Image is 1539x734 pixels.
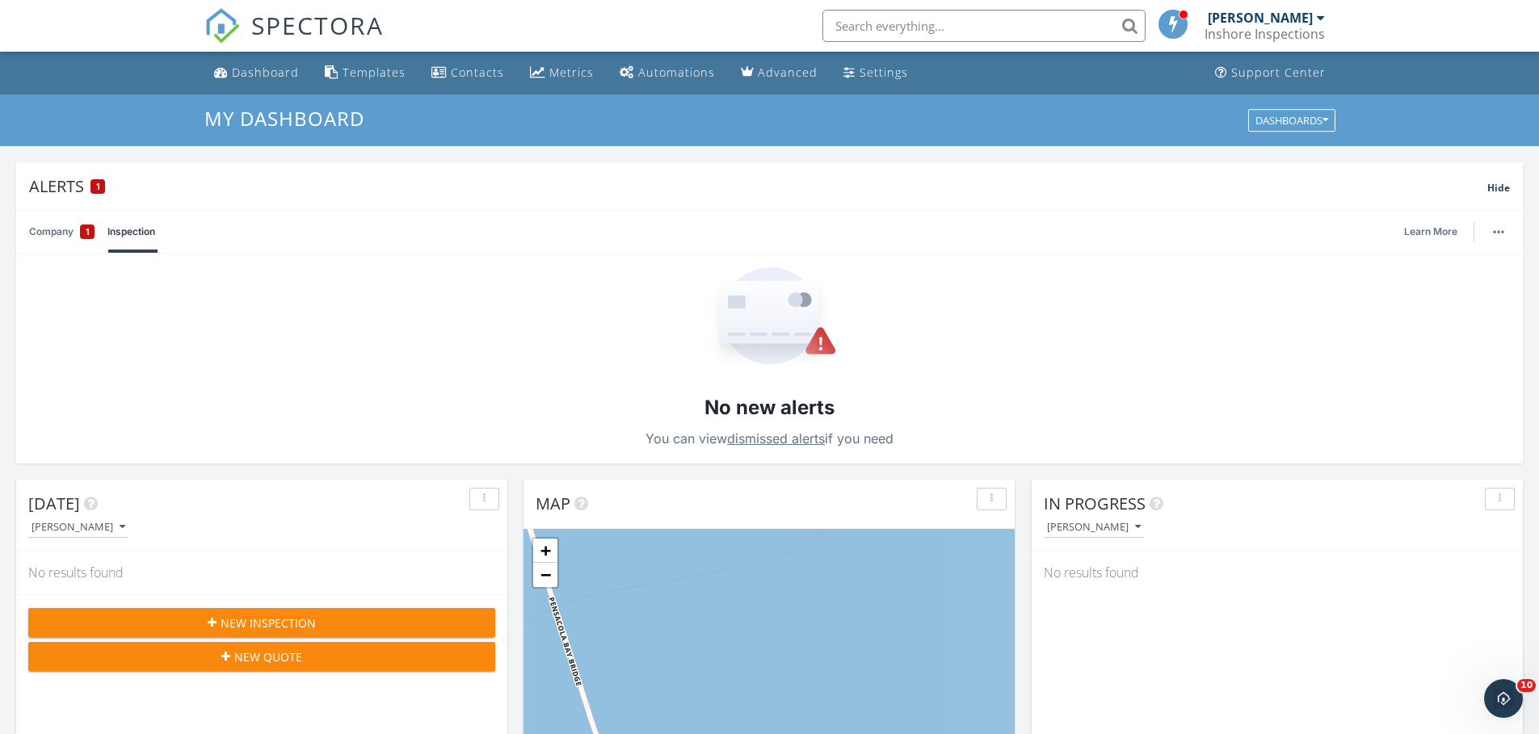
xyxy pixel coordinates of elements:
span: New Quote [234,648,302,665]
span: [DATE] [28,493,80,514]
a: SPECTORA [204,22,384,56]
a: dismissed alerts [727,430,825,447]
button: New Quote [28,642,495,671]
div: Alerts [29,175,1487,197]
div: Inshore Inspections [1205,26,1325,42]
span: New Inspection [221,614,316,631]
div: No results found [1032,551,1523,594]
a: Templates [318,58,412,88]
div: Settings [860,65,908,80]
div: Advanced [758,65,818,80]
button: [PERSON_NAME] [28,517,128,539]
button: [PERSON_NAME] [1044,517,1144,539]
span: My Dashboard [204,105,364,132]
a: Contacts [425,58,511,88]
div: [PERSON_NAME] [1047,522,1141,533]
span: Map [536,493,570,514]
button: New Inspection [28,608,495,637]
a: Company [29,211,95,253]
a: Zoom out [533,563,557,587]
a: Zoom in [533,539,557,563]
p: You can view if you need [645,427,894,450]
a: Metrics [524,58,600,88]
span: 1 [86,224,90,240]
a: Dashboard [208,58,305,88]
div: Contacts [451,65,504,80]
div: No results found [16,551,507,594]
div: [PERSON_NAME] [1208,10,1313,26]
input: Search everything... [822,10,1146,42]
a: Support Center [1209,58,1332,88]
a: Automations (Basic) [613,58,721,88]
a: Learn More [1404,224,1467,240]
div: Metrics [549,65,594,80]
span: In Progress [1044,493,1146,514]
iframe: Intercom live chat [1484,679,1523,718]
div: [PERSON_NAME] [32,522,125,533]
a: Inspection [107,211,155,253]
div: Dashboard [232,65,299,80]
div: Templates [343,65,406,80]
img: The Best Home Inspection Software - Spectora [204,8,240,44]
span: 1 [96,181,100,192]
a: Advanced [734,58,824,88]
img: ellipsis-632cfdd7c38ec3a7d453.svg [1493,230,1504,233]
button: Dashboards [1248,109,1335,132]
div: Support Center [1231,65,1326,80]
div: Dashboards [1255,115,1328,126]
span: SPECTORA [251,8,384,42]
div: Automations [638,65,715,80]
span: 10 [1517,679,1536,692]
h2: No new alerts [704,394,835,422]
img: Empty State [703,267,837,368]
span: Hide [1487,181,1510,195]
a: Settings [837,58,915,88]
